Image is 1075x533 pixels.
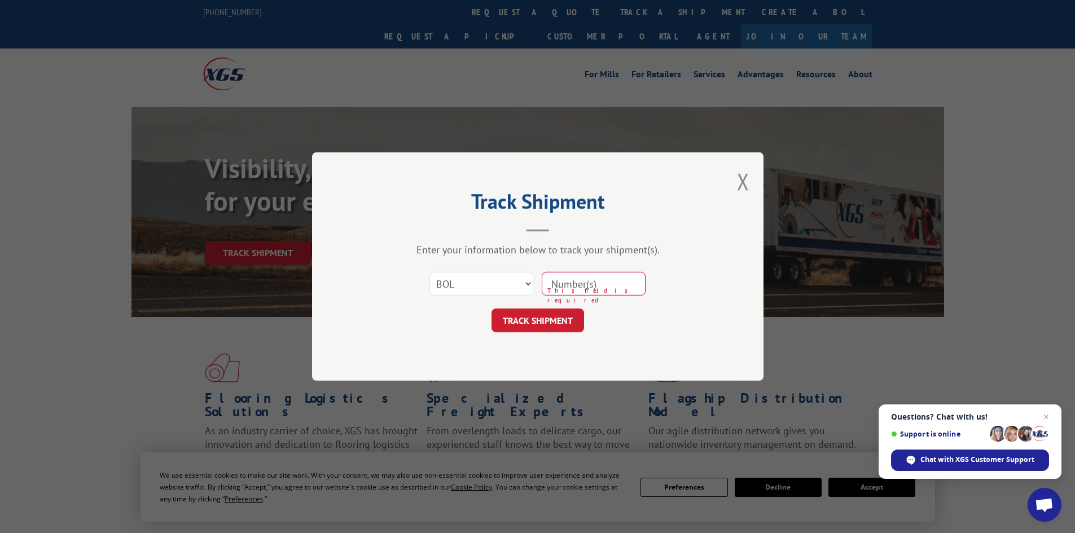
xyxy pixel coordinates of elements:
[368,193,707,215] h2: Track Shipment
[368,243,707,256] div: Enter your information below to track your shipment(s).
[1028,488,1061,522] div: Open chat
[920,455,1034,465] span: Chat with XGS Customer Support
[542,272,646,296] input: Number(s)
[891,412,1049,421] span: Questions? Chat with us!
[737,166,749,196] button: Close modal
[891,430,986,438] span: Support is online
[547,286,646,305] span: This field is required
[891,450,1049,471] div: Chat with XGS Customer Support
[492,309,584,332] button: TRACK SHIPMENT
[1039,410,1053,424] span: Close chat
